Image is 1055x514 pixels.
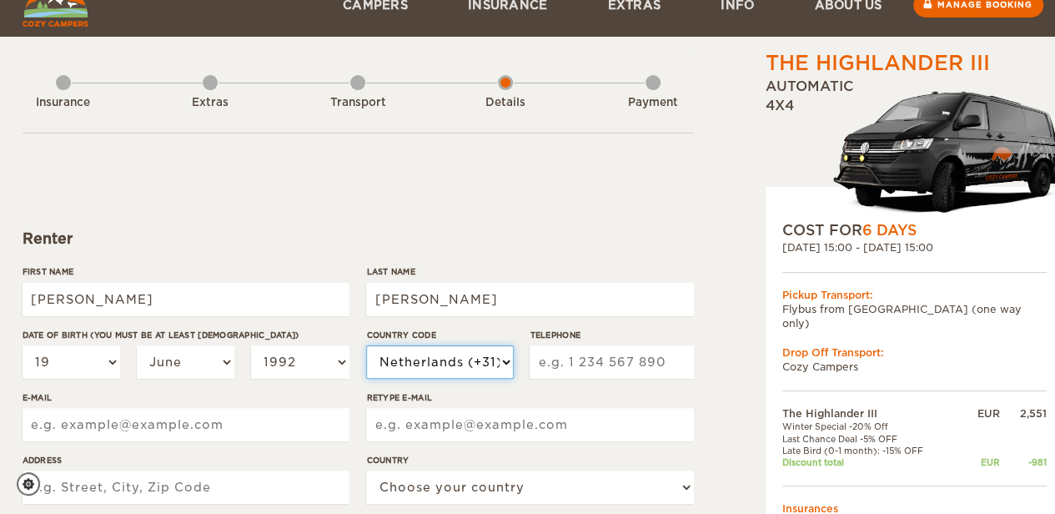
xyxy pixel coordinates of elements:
label: Telephone [530,329,693,341]
span: 6 Days [862,222,917,239]
div: Extras [164,95,256,111]
td: Late Bird (0-1 month): -15% OFF [782,445,960,456]
label: Country [366,454,693,466]
div: COST FOR [782,220,1047,240]
label: Date of birth (You must be at least [DEMOGRAPHIC_DATA]) [23,329,349,341]
label: Country Code [366,329,513,341]
div: 2,551 [1000,406,1047,421]
input: e.g. William [23,283,349,316]
div: Insurance [18,95,109,111]
label: Last Name [366,265,693,278]
div: [DATE] 15:00 - [DATE] 15:00 [782,240,1047,254]
td: The Highlander III [782,406,960,421]
a: Cookie settings [17,472,51,496]
label: E-mail [23,391,349,404]
input: e.g. example@example.com [23,408,349,441]
div: Transport [312,95,404,111]
div: EUR [959,456,999,468]
td: Winter Special -20% Off [782,421,960,432]
label: First Name [23,265,349,278]
td: Cozy Campers [782,360,1047,374]
div: EUR [959,406,999,421]
label: Retype E-mail [366,391,693,404]
div: -981 [1000,456,1047,468]
input: e.g. example@example.com [366,408,693,441]
input: e.g. Smith [366,283,693,316]
div: Renter [23,229,694,249]
div: Drop Off Transport: [782,345,1047,360]
td: Flybus from [GEOGRAPHIC_DATA] (one way only) [782,302,1047,330]
input: e.g. Street, City, Zip Code [23,471,349,504]
td: Last Chance Deal -5% OFF [782,433,960,445]
label: Address [23,454,349,466]
div: Payment [607,95,699,111]
td: Discount total [782,456,960,468]
input: e.g. 1 234 567 890 [530,345,693,379]
div: Pickup Transport: [782,288,1047,302]
div: The Highlander III [766,49,990,78]
div: Details [460,95,551,111]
